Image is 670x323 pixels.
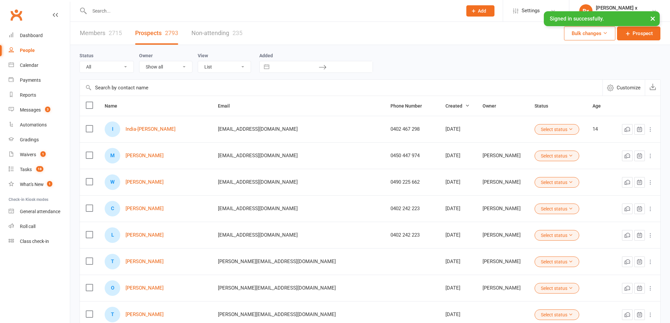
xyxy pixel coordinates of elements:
button: Select status [535,256,579,267]
span: [EMAIL_ADDRESS][DOMAIN_NAME] [218,149,298,162]
div: 0450 447 974 [390,153,434,159]
button: Phone Number [390,102,429,110]
a: [PERSON_NAME] [126,153,164,159]
span: [EMAIL_ADDRESS][DOMAIN_NAME] [218,229,298,241]
button: × [647,11,659,25]
div: [PERSON_NAME] [483,153,523,159]
div: 0402 467 298 [390,126,434,132]
a: Prospects2793 [135,22,178,45]
div: Payments [20,77,41,83]
span: Owner [483,103,503,109]
div: Class check-in [20,239,49,244]
div: 0402 242 223 [390,232,434,238]
div: T [105,307,120,322]
a: [PERSON_NAME] [126,259,164,264]
div: Rx [579,4,593,18]
a: Automations [9,117,70,132]
span: Email [218,103,237,109]
div: W [105,174,120,190]
label: Added [259,53,373,58]
a: [PERSON_NAME] [126,285,164,291]
button: Bulk changes [564,26,615,40]
div: [DATE] [445,232,471,238]
button: Select status [535,151,579,161]
a: [PERSON_NAME] [126,179,164,185]
span: [EMAIL_ADDRESS][DOMAIN_NAME] [218,123,298,135]
div: [PERSON_NAME] [483,259,523,264]
button: Select status [535,283,579,294]
a: People [9,43,70,58]
div: L [105,227,120,243]
a: Gradings [9,132,70,147]
span: [EMAIL_ADDRESS][DOMAIN_NAME] [218,176,298,188]
div: 2793 [165,29,178,36]
div: Tasks [20,167,32,172]
div: 0402 242 223 [390,206,434,211]
span: Prospect [633,29,653,37]
div: [PERSON_NAME] [483,232,523,238]
a: Non-attending235 [191,22,242,45]
div: [PERSON_NAME] x [596,5,651,11]
button: Select status [535,204,579,214]
span: 3 [45,107,50,112]
div: [DATE] [445,179,471,185]
span: 1 [47,181,52,187]
span: Settings [522,3,540,18]
div: O [105,280,120,296]
span: Age [593,103,608,109]
a: What's New1 [9,177,70,192]
div: Automations [20,122,47,127]
button: Status [535,102,555,110]
a: Messages 3 [9,103,70,117]
div: What's New [20,182,44,187]
div: 0490 225 662 [390,179,434,185]
span: [PERSON_NAME][EMAIL_ADDRESS][DOMAIN_NAME] [218,282,336,294]
button: Interact with the calendar and add the check-in date for your trip. [261,61,273,72]
div: Waivers [20,152,36,157]
a: Payments [9,73,70,88]
span: Phone Number [390,103,429,109]
button: Created [445,102,470,110]
span: [PERSON_NAME][EMAIL_ADDRESS][DOMAIN_NAME] [218,308,336,321]
div: [PERSON_NAME] [483,285,523,291]
a: India-[PERSON_NAME] [126,126,176,132]
div: Dashboard [20,33,43,38]
div: [PERSON_NAME] [483,179,523,185]
div: [DATE] [445,206,471,211]
div: Gradings [20,137,39,142]
a: Clubworx [8,7,25,23]
a: Prospect [617,26,660,40]
a: Tasks 18 [9,162,70,177]
div: [DATE] [445,126,471,132]
a: [PERSON_NAME] [126,206,164,211]
button: Select status [535,124,579,135]
div: C [105,201,120,216]
a: [PERSON_NAME] [126,232,164,238]
span: Name [105,103,125,109]
a: Dashboard [9,28,70,43]
div: [DATE] [445,285,471,291]
div: People [20,48,35,53]
button: Email [218,102,237,110]
span: Signed in successfully. [550,16,604,22]
input: Search by contact name [80,80,602,96]
div: Roll call [20,224,35,229]
a: General attendance kiosk mode [9,204,70,219]
span: [PERSON_NAME][EMAIL_ADDRESS][DOMAIN_NAME] [218,255,336,268]
div: [DATE] [445,312,471,317]
span: Created [445,103,470,109]
a: Reports [9,88,70,103]
div: Reports [20,92,36,98]
input: Search... [87,6,458,16]
a: Waivers 1 [9,147,70,162]
span: 18 [36,166,43,172]
label: Status [79,53,93,58]
button: Select status [535,309,579,320]
label: View [198,53,208,58]
a: Roll call [9,219,70,234]
div: [DATE] [445,259,471,264]
div: General attendance [20,209,60,214]
button: Age [593,102,608,110]
span: Status [535,103,555,109]
div: Messages [20,107,41,113]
